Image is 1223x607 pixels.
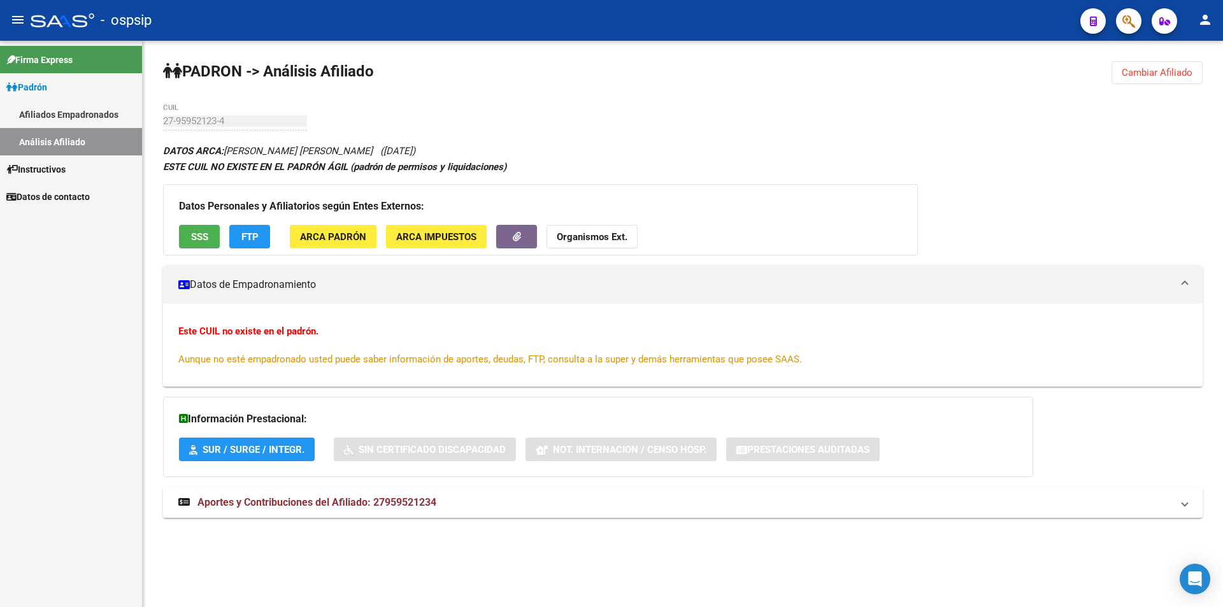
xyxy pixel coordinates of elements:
span: Cambiar Afiliado [1122,67,1192,78]
button: FTP [229,225,270,248]
mat-expansion-panel-header: Datos de Empadronamiento [163,266,1203,304]
mat-panel-title: Datos de Empadronamiento [178,278,1172,292]
mat-expansion-panel-header: Aportes y Contribuciones del Afiliado: 27959521234 [163,487,1203,518]
span: Firma Express [6,53,73,67]
mat-icon: menu [10,12,25,27]
span: SUR / SURGE / INTEGR. [203,444,304,455]
button: Organismos Ext. [547,225,638,248]
span: Not. Internacion / Censo Hosp. [553,444,706,455]
button: SSS [179,225,220,248]
mat-icon: person [1198,12,1213,27]
span: Padrón [6,80,47,94]
strong: DATOS ARCA: [163,145,224,157]
span: Instructivos [6,162,66,176]
span: Prestaciones Auditadas [747,444,869,455]
button: SUR / SURGE / INTEGR. [179,438,315,461]
button: Cambiar Afiliado [1112,61,1203,84]
span: FTP [241,231,259,243]
button: ARCA Impuestos [386,225,487,248]
span: SSS [191,231,208,243]
span: [PERSON_NAME] [PERSON_NAME] [163,145,373,157]
span: Sin Certificado Discapacidad [359,444,506,455]
strong: Este CUIL no existe en el padrón. [178,325,318,337]
div: Datos de Empadronamiento [163,304,1203,387]
span: - ospsip [101,6,152,34]
button: Sin Certificado Discapacidad [334,438,516,461]
h3: Información Prestacional: [179,410,1017,428]
button: ARCA Padrón [290,225,376,248]
strong: Organismos Ext. [557,231,627,243]
button: Not. Internacion / Censo Hosp. [526,438,717,461]
strong: ESTE CUIL NO EXISTE EN EL PADRÓN ÁGIL (padrón de permisos y liquidaciones) [163,161,506,173]
button: Prestaciones Auditadas [726,438,880,461]
span: Aportes y Contribuciones del Afiliado: 27959521234 [197,496,436,508]
h3: Datos Personales y Afiliatorios según Entes Externos: [179,197,902,215]
span: ARCA Impuestos [396,231,476,243]
span: ARCA Padrón [300,231,366,243]
span: Datos de contacto [6,190,90,204]
strong: PADRON -> Análisis Afiliado [163,62,374,80]
span: Aunque no esté empadronado usted puede saber información de aportes, deudas, FTP, consulta a la s... [178,353,802,365]
div: Open Intercom Messenger [1180,564,1210,594]
span: ([DATE]) [380,145,415,157]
